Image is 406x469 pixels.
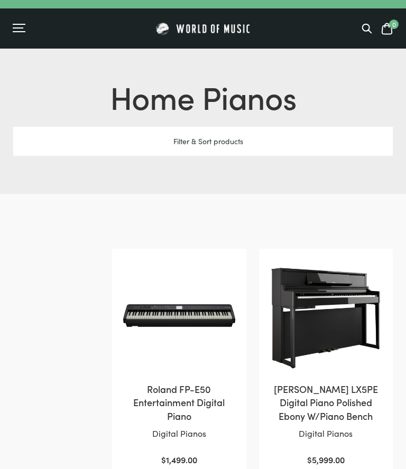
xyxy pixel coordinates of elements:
[123,259,235,466] a: Roland FP-E50 Entertainment Digital PianoDigital Pianos $1,499.00
[123,259,235,372] img: Roland FP-E50 Entertainment Digital Piano Front
[270,259,382,466] a: [PERSON_NAME] LX5PE Digital Piano Polished Ebony W/Piano BenchDigital Pianos $5,999.00
[270,259,382,372] img: Roland LX5PE Digital Piano Polished Ebony W/Piano Bench Angle
[389,20,399,29] span: 0
[13,23,108,34] div: Menu
[154,21,252,36] img: World of Music
[13,127,393,156] div: Filter & Sort products
[161,454,197,465] bdi: 1,499.00
[123,427,235,440] p: Digital Pianos
[161,454,166,465] span: $
[123,382,235,423] h2: Roland FP-E50 Entertainment Digital Piano
[253,353,406,469] iframe: Chat with our support team
[13,74,393,118] h1: Home Pianos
